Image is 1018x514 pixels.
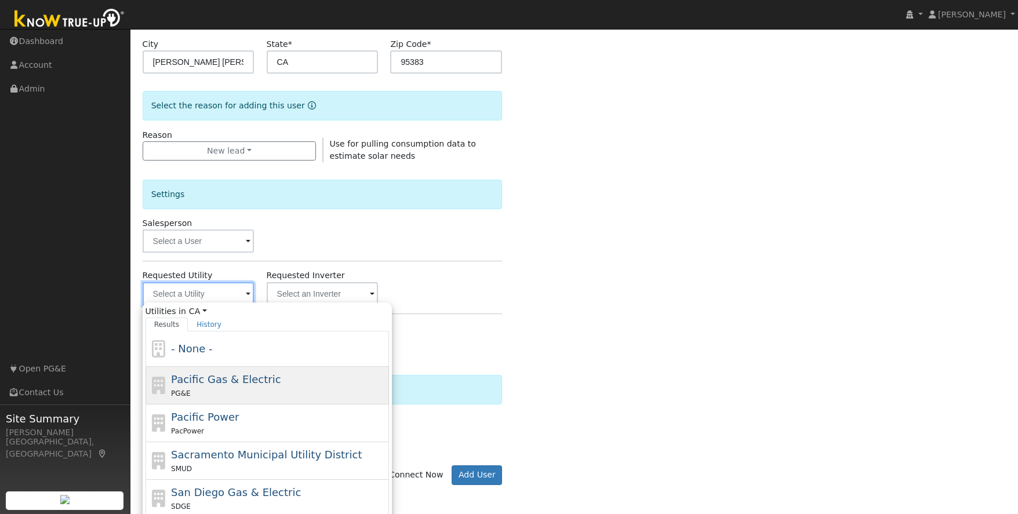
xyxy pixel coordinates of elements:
[171,389,190,398] span: PG&E
[427,39,431,49] span: Required
[267,282,379,305] input: Select an Inverter
[267,269,345,282] label: Requested Inverter
[143,91,503,121] div: Select the reason for adding this user
[6,436,124,460] div: [GEOGRAPHIC_DATA], [GEOGRAPHIC_DATA]
[143,217,192,229] label: Salesperson
[305,101,316,110] a: Reason for new user
[60,495,70,504] img: retrieve
[171,465,192,473] span: SMUD
[143,229,254,253] input: Select a User
[390,38,431,50] label: Zip Code
[171,486,301,498] span: San Diego Gas & Electric
[267,38,292,50] label: State
[143,269,213,282] label: Requested Utility
[171,449,362,461] span: Sacramento Municipal Utility District
[452,465,502,485] button: Add User
[9,6,130,32] img: Know True-Up
[143,282,254,305] input: Select a Utility
[189,305,207,318] a: CA
[188,318,230,331] a: History
[143,180,503,209] div: Settings
[171,411,239,423] span: Pacific Power
[146,318,188,331] a: Results
[378,469,443,481] label: Connect Now
[6,426,124,439] div: [PERSON_NAME]
[6,411,124,426] span: Site Summary
[146,305,389,318] span: Utilities in
[143,141,317,161] button: New lead
[329,139,475,161] span: Use for pulling consumption data to estimate solar needs
[143,129,172,141] label: Reason
[171,373,281,385] span: Pacific Gas & Electric
[171,342,212,355] span: - None -
[288,39,292,49] span: Required
[171,427,204,435] span: PacPower
[171,502,191,511] span: SDGE
[938,10,1006,19] span: [PERSON_NAME]
[97,449,108,458] a: Map
[143,38,159,50] label: City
